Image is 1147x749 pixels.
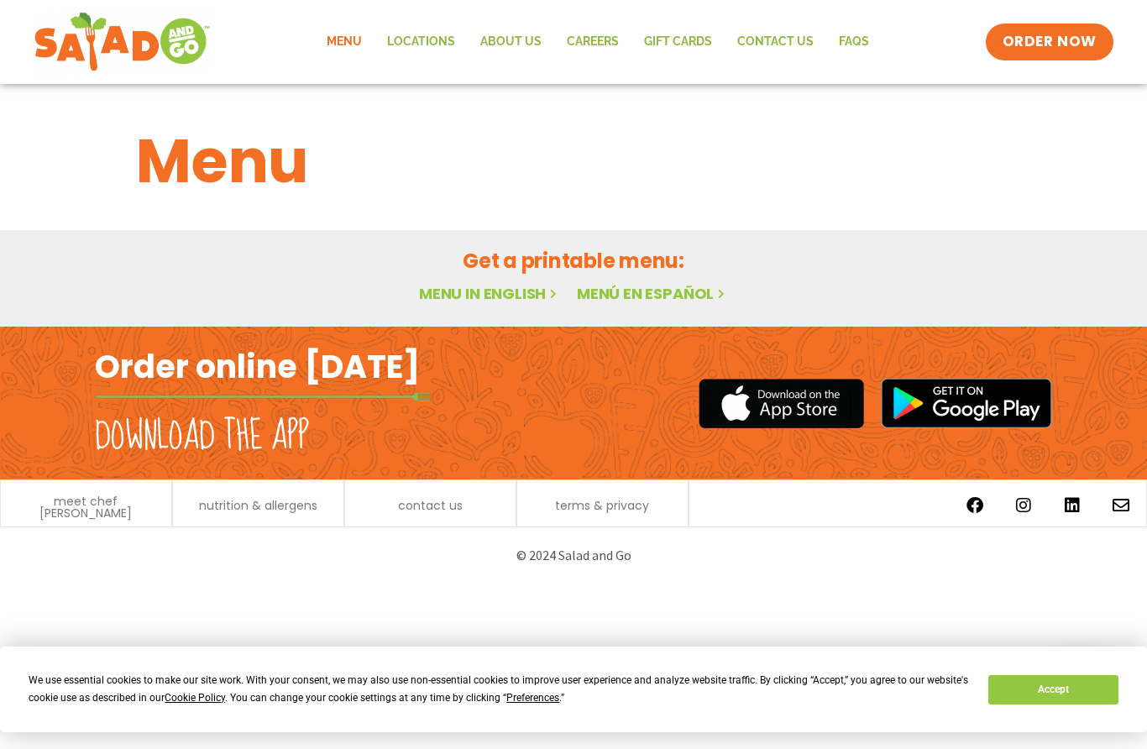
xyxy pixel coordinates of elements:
[699,376,864,431] img: appstore
[136,246,1011,275] h2: Get a printable menu:
[103,544,1044,567] p: © 2024 Salad and Go
[554,23,631,61] a: Careers
[136,116,1011,207] h1: Menu
[95,392,431,401] img: fork
[506,692,559,704] span: Preferences
[555,500,649,511] a: terms & privacy
[34,8,211,76] img: new-SAG-logo-768×292
[986,24,1113,60] a: ORDER NOW
[631,23,725,61] a: GIFT CARDS
[468,23,554,61] a: About Us
[398,500,463,511] a: contact us
[988,675,1118,704] button: Accept
[95,413,309,460] h2: Download the app
[95,346,420,387] h2: Order online [DATE]
[1003,32,1097,52] span: ORDER NOW
[314,23,374,61] a: Menu
[165,692,225,704] span: Cookie Policy
[725,23,826,61] a: Contact Us
[314,23,882,61] nav: Menu
[881,378,1052,428] img: google_play
[419,283,560,304] a: Menu in English
[374,23,468,61] a: Locations
[826,23,882,61] a: FAQs
[577,283,728,304] a: Menú en español
[199,500,317,511] a: nutrition & allergens
[9,495,163,519] a: meet chef [PERSON_NAME]
[29,672,968,707] div: We use essential cookies to make our site work. With your consent, we may also use non-essential ...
